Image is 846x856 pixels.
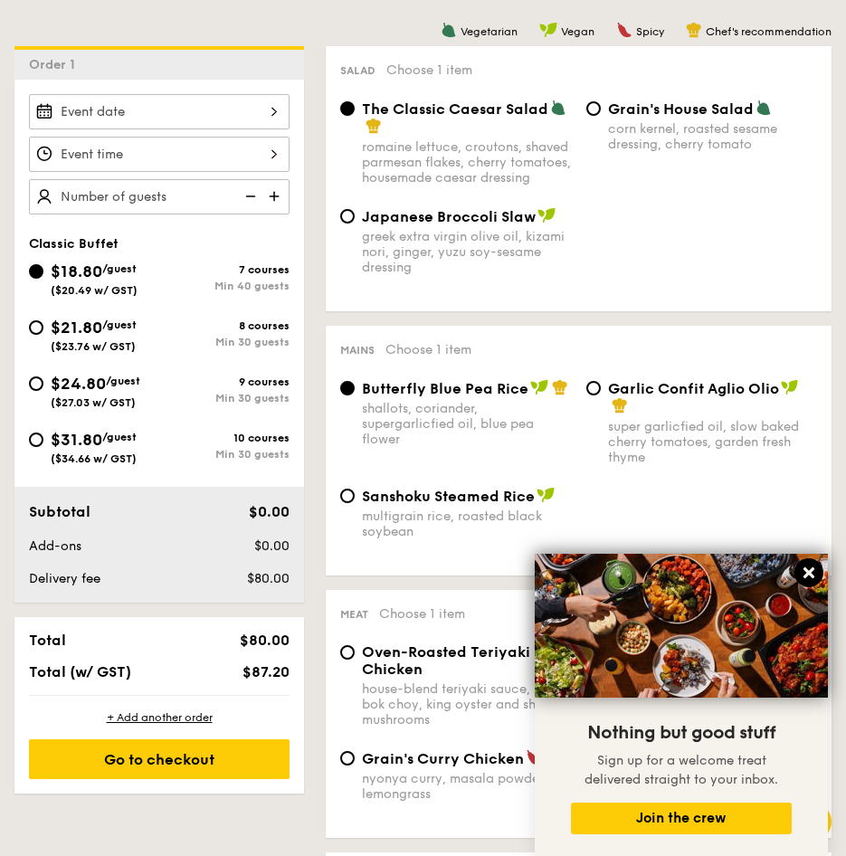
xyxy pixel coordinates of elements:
[159,336,290,348] div: Min 30 guests
[51,374,106,394] span: $24.80
[29,236,119,252] span: Classic Buffet
[51,262,102,281] span: $18.80
[362,643,530,678] span: Oven-Roasted Teriyaki Chicken
[537,207,556,224] img: icon-vegan.f8ff3823.svg
[571,803,792,834] button: Join the crew
[247,571,290,586] span: $80.00
[340,645,355,660] input: Oven-Roasted Teriyaki Chickenhouse-blend teriyaki sauce, baby bok choy, king oyster and shiitake ...
[362,509,572,539] div: multigrain rice, roasted black soybean
[249,503,290,520] span: $0.00
[586,101,601,116] input: Grain's House Saladcorn kernel, roasted sesame dressing, cherry tomato
[362,380,528,397] span: Butterfly Blue Pea Rice
[362,401,572,447] div: shallots, coriander, supergarlicfied oil, blue pea flower
[262,179,290,214] img: icon-add.58712e84.svg
[608,380,779,397] span: Garlic Confit Aglio Olio
[29,376,43,391] input: $24.80/guest($27.03 w/ GST)9 coursesMin 30 guests
[159,432,290,444] div: 10 courses
[461,25,518,38] span: Vegetarian
[254,538,290,554] span: $0.00
[29,320,43,335] input: $21.80/guest($23.76 w/ GST)8 coursesMin 30 guests
[608,419,818,465] div: super garlicfied oil, slow baked cherry tomatoes, garden fresh thyme
[362,771,572,802] div: nyonya curry, masala powder, lemongrass
[51,284,138,297] span: ($20.49 w/ GST)
[29,137,290,172] input: Event time
[550,100,566,116] img: icon-vegetarian.fe4039eb.svg
[159,263,290,276] div: 7 courses
[612,397,628,414] img: icon-chef-hat.a58ddaea.svg
[362,229,572,275] div: greek extra virgin olive oil, kizami nori, ginger, yuzu soy-sesame dressing
[340,608,368,621] span: Meat
[29,503,90,520] span: Subtotal
[106,375,140,387] span: /guest
[29,538,81,554] span: Add-ons
[29,94,290,129] input: Event date
[242,663,290,680] span: $87.20
[51,340,136,353] span: ($23.76 w/ GST)
[29,739,290,779] div: Go to checkout
[29,179,290,214] input: Number of guests
[706,25,832,38] span: Chef's recommendation
[51,452,137,465] span: ($34.66 w/ GST)
[552,379,568,395] img: icon-chef-hat.a58ddaea.svg
[794,558,823,587] button: Close
[340,751,355,766] input: Grain's Curry Chickennyonya curry, masala powder, lemongrass
[340,101,355,116] input: The Classic Caesar Saladromaine lettuce, croutons, shaved parmesan flakes, cherry tomatoes, house...
[561,25,594,38] span: Vegan
[51,430,102,450] span: $31.80
[362,139,572,185] div: romaine lettuce, croutons, shaved parmesan flakes, cherry tomatoes, housemade caesar dressing
[102,431,137,443] span: /guest
[608,121,818,152] div: corn kernel, roasted sesame dressing, cherry tomato
[535,554,828,698] img: DSC07876-Edit02-Large.jpeg
[441,22,457,38] img: icon-vegetarian.fe4039eb.svg
[29,433,43,447] input: $31.80/guest($34.66 w/ GST)10 coursesMin 30 guests
[362,488,535,505] span: Sanshoku Steamed Rice
[340,344,375,357] span: Mains
[240,632,290,649] span: $80.00
[29,663,131,680] span: Total (w/ GST)
[340,489,355,503] input: Sanshoku Steamed Ricemultigrain rice, roasted black soybean
[159,280,290,292] div: Min 40 guests
[29,57,82,72] span: Order 1
[781,379,799,395] img: icon-vegan.f8ff3823.svg
[29,710,290,725] div: + Add another order
[586,381,601,395] input: Garlic Confit Aglio Oliosuper garlicfied oil, slow baked cherry tomatoes, garden fresh thyme
[587,722,775,744] span: Nothing but good stuff
[585,753,778,787] span: Sign up for a welcome treat delivered straight to your inbox.
[362,208,536,225] span: Japanese Broccoli Slaw
[362,100,548,118] span: The Classic Caesar Salad
[636,25,664,38] span: Spicy
[51,318,102,338] span: $21.80
[159,376,290,388] div: 9 courses
[51,396,136,409] span: ($27.03 w/ GST)
[686,22,702,38] img: icon-chef-hat.a58ddaea.svg
[616,22,632,38] img: icon-spicy.37a8142b.svg
[386,62,472,78] span: Choose 1 item
[159,448,290,461] div: Min 30 guests
[608,100,754,118] span: Grain's House Salad
[340,381,355,395] input: Butterfly Blue Pea Riceshallots, coriander, supergarlicfied oil, blue pea flower
[159,319,290,332] div: 8 courses
[29,571,100,586] span: Delivery fee
[756,100,772,116] img: icon-vegetarian.fe4039eb.svg
[385,342,471,357] span: Choose 1 item
[102,319,137,331] span: /guest
[366,118,382,134] img: icon-chef-hat.a58ddaea.svg
[29,632,66,649] span: Total
[235,179,262,214] img: icon-reduce.1d2dbef1.svg
[340,209,355,224] input: Japanese Broccoli Slawgreek extra virgin olive oil, kizami nori, ginger, yuzu soy-sesame dressing
[526,749,542,766] img: icon-spicy.37a8142b.svg
[362,681,572,728] div: house-blend teriyaki sauce, baby bok choy, king oyster and shiitake mushrooms
[379,606,465,622] span: Choose 1 item
[539,22,557,38] img: icon-vegan.f8ff3823.svg
[102,262,137,275] span: /guest
[159,392,290,404] div: Min 30 guests
[362,750,524,767] span: Grain's Curry Chicken
[340,64,375,77] span: Salad
[530,379,548,395] img: icon-vegan.f8ff3823.svg
[537,487,555,503] img: icon-vegan.f8ff3823.svg
[29,264,43,279] input: $18.80/guest($20.49 w/ GST)7 coursesMin 40 guests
